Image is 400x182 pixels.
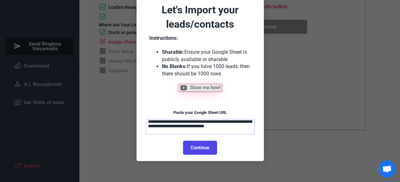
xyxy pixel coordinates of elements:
strong: Sharable: [162,49,184,55]
span: Show me how! [190,85,221,90]
li: If you have 1000 leads, then there should be 1000 rows [162,63,251,77]
a: Open chat [378,160,396,178]
strong: No Blanks: [162,63,187,69]
strong: Instructions: [149,35,178,41]
font: Let's Import your leads/contacts [162,4,241,30]
button: Show me how! [178,84,222,92]
li: Ensure your Google Sheet is publicly available or sharable [162,49,251,63]
font: Paste your Google Sheet URL [173,110,227,115]
button: Continue [183,141,217,155]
